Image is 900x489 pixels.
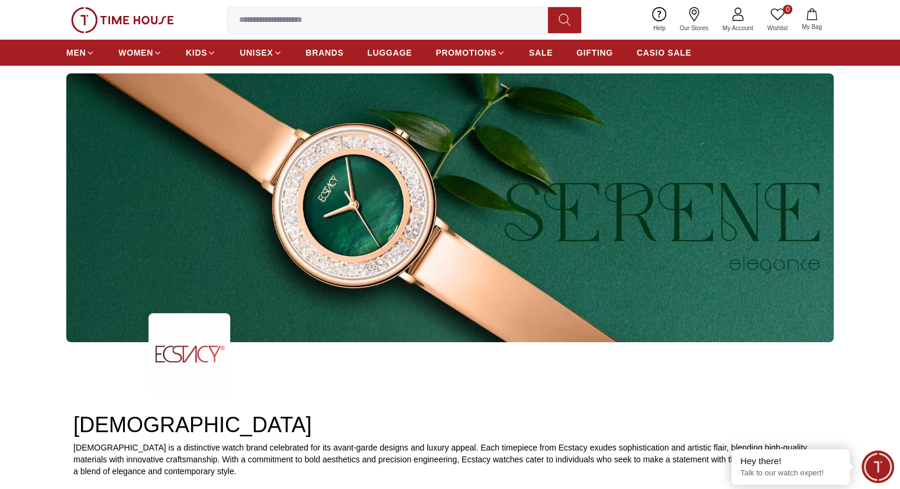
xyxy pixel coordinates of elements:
[783,5,792,14] span: 0
[118,47,153,59] span: WOMEN
[797,22,827,31] span: My Bag
[673,5,715,35] a: Our Stores
[66,73,834,342] img: ...
[740,468,841,478] p: Talk to our watch expert!
[675,24,713,33] span: Our Stores
[367,47,412,59] span: LUGGAGE
[186,47,207,59] span: KIDS
[66,42,95,63] a: MEN
[637,42,692,63] a: CASIO SALE
[740,455,841,467] div: Hey there!
[529,42,553,63] a: SALE
[760,5,795,35] a: 0Wishlist
[240,47,273,59] span: UNISEX
[73,442,827,477] p: [DEMOGRAPHIC_DATA] is a distinctive watch brand celebrated for its avant-garde designs and luxury...
[149,313,230,395] img: ...
[718,24,758,33] span: My Account
[795,6,829,34] button: My Bag
[646,5,673,35] a: Help
[649,24,670,33] span: Help
[529,47,553,59] span: SALE
[306,47,344,59] span: BRANDS
[118,42,162,63] a: WOMEN
[637,47,692,59] span: CASIO SALE
[576,47,613,59] span: GIFTING
[71,7,174,33] img: ...
[436,47,496,59] span: PROMOTIONS
[66,47,86,59] span: MEN
[763,24,792,33] span: Wishlist
[436,42,505,63] a: PROMOTIONS
[306,42,344,63] a: BRANDS
[240,42,282,63] a: UNISEX
[576,42,613,63] a: GIFTING
[186,42,216,63] a: KIDS
[73,413,827,437] h2: [DEMOGRAPHIC_DATA]
[367,42,412,63] a: LUGGAGE
[862,451,894,483] div: Chat Widget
